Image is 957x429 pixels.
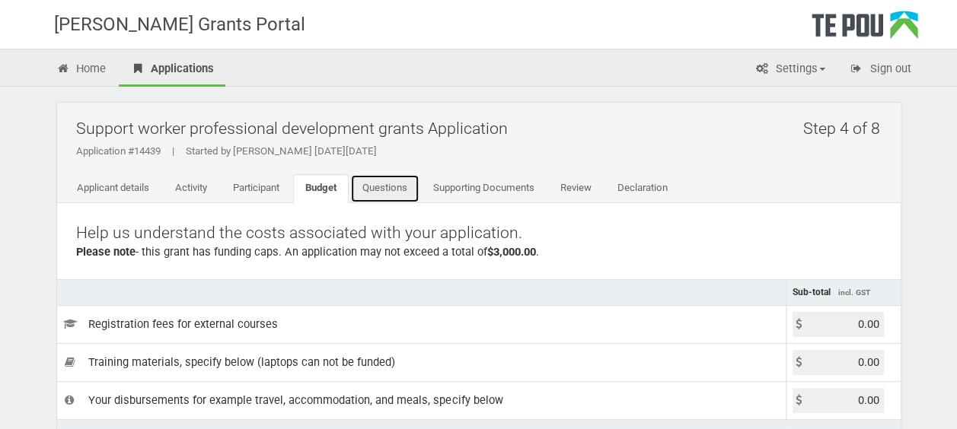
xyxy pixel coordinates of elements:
b: Please note [76,245,136,259]
div: Application #14439 Started by [PERSON_NAME] [DATE][DATE] [76,145,889,158]
a: Review [548,174,604,203]
td: Registration fees for external courses [57,305,786,343]
a: Applications [119,53,225,87]
a: Declaration [605,174,680,203]
a: Participant [221,174,292,203]
td: Training materials, specify below (laptops can not be funded) [57,343,786,381]
b: $3,000.00 [487,245,536,259]
td: Your disbursements for example travel, accommodation, and meals, specify below [57,381,786,419]
a: Budget [293,174,349,203]
div: Te Pou Logo [812,11,918,49]
span: | [161,145,186,157]
a: Sign out [838,53,923,87]
h2: Support worker professional development grants Application [76,110,889,146]
a: Home [45,53,118,87]
span: incl. GST [838,288,870,297]
a: Activity [163,174,219,203]
a: Supporting Documents [421,174,547,203]
p: Help us understand the costs associated with your application. [76,222,882,244]
a: Settings [744,53,837,87]
td: Sub-total [786,279,901,305]
h2: Step 4 of 8 [803,110,889,146]
div: - this grant has funding caps. An application may not exceed a total of . [76,244,882,260]
a: Applicant details [65,174,161,203]
a: Questions [350,174,419,203]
